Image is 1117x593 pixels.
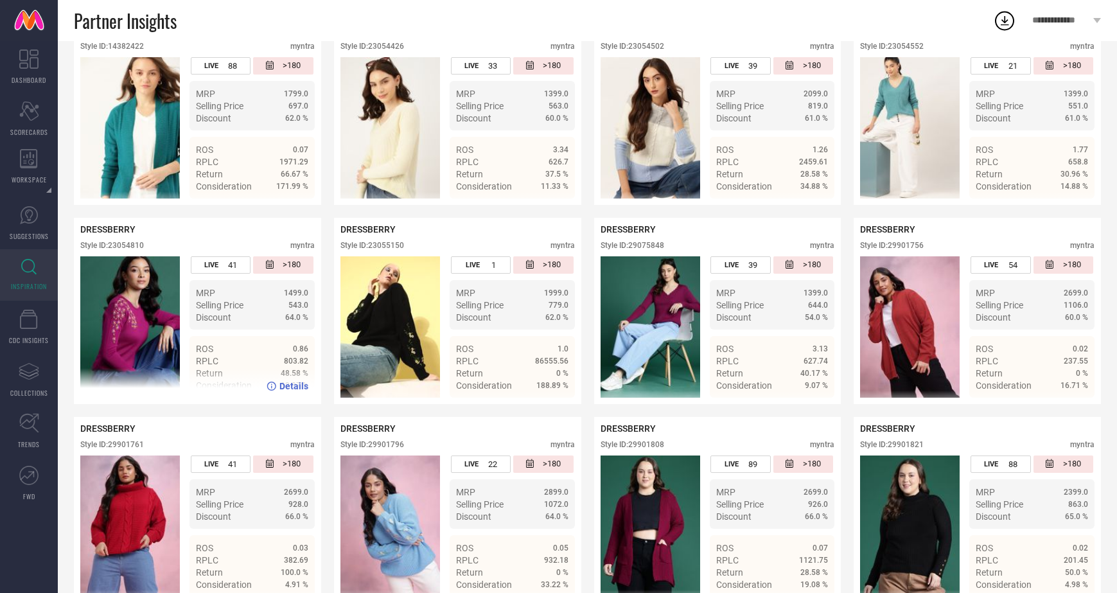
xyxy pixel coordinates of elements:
span: >180 [543,260,561,270]
span: 64.0 % [545,512,568,521]
span: 779.0 [549,301,568,310]
span: 2899.0 [544,488,568,497]
span: 1 [491,260,496,270]
span: 34.88 % [800,182,828,191]
span: Partner Insights [74,8,177,34]
a: Details [527,204,568,215]
span: SCORECARDS [10,127,48,137]
span: ROS [716,145,734,155]
span: Selling Price [456,499,504,509]
span: 61.0 % [1065,114,1088,123]
span: Details [540,204,568,215]
div: Number of days since the style was first listed on the platform [513,57,573,75]
span: 0 % [1076,369,1088,378]
span: Selling Price [196,300,243,310]
span: Consideration [196,181,252,191]
span: 1399.0 [1064,89,1088,98]
div: Style ID: 29075848 [601,241,664,250]
span: >180 [803,459,821,470]
span: Discount [196,312,231,323]
span: Selling Price [456,300,504,310]
span: DRESSBERRY [80,423,136,434]
span: 66.0 % [805,512,828,521]
span: Consideration [456,380,512,391]
span: WORKSPACE [12,175,47,184]
span: ROS [976,543,993,553]
span: 0.02 [1073,544,1088,553]
span: 926.0 [808,500,828,509]
div: myntra [810,241,834,250]
span: Discount [716,511,752,522]
span: LIVE [204,62,218,70]
div: Style ID: 23054552 [860,42,924,51]
span: 1799.0 [284,89,308,98]
a: Details [267,204,308,215]
span: Selling Price [976,499,1023,509]
span: Consideration [456,181,512,191]
span: RPLC [456,157,479,167]
span: 30.96 % [1060,170,1088,179]
span: 1399.0 [804,288,828,297]
a: Details [1046,204,1088,215]
div: Number of days since the style was first listed on the platform [253,256,313,274]
span: 2699.0 [1064,288,1088,297]
span: Details [799,403,828,414]
span: 2399.0 [1064,488,1088,497]
span: Details [1059,403,1088,414]
span: 2459.61 [799,157,828,166]
span: 86555.56 [535,357,568,366]
div: Click to view image [860,256,960,398]
span: 54 [1008,260,1017,270]
a: Details [267,381,308,391]
span: Discount [456,312,491,323]
div: Number of days the style has been live on the platform [191,256,251,274]
span: >180 [803,60,821,71]
img: Style preview image [340,57,440,199]
span: LIVE [984,62,998,70]
span: 2699.0 [284,488,308,497]
div: myntra [1070,42,1095,51]
div: Number of days since the style was first listed on the platform [253,57,313,75]
span: MRP [196,89,215,99]
span: 50.0 % [1065,568,1088,577]
span: Return [716,169,743,179]
span: Return [716,368,743,378]
span: MRP [196,288,215,298]
span: 819.0 [808,102,828,111]
span: 697.0 [288,102,308,111]
span: 66.67 % [281,170,308,179]
span: 40.17 % [800,369,828,378]
span: 237.55 [1064,357,1088,366]
span: >180 [283,60,301,71]
img: Style preview image [601,57,700,199]
span: 1.0 [558,344,568,353]
span: Return [716,567,743,578]
span: Consideration [196,580,252,590]
span: >180 [1063,60,1081,71]
span: Details [1059,204,1088,215]
span: 88 [1008,459,1017,469]
span: MRP [456,487,475,497]
span: Return [976,567,1003,578]
span: RPLC [976,555,998,565]
span: Details [799,204,828,215]
div: Number of days since the style was first listed on the platform [1033,256,1093,274]
span: ROS [716,543,734,553]
span: 89 [748,459,757,469]
span: Discount [196,113,231,123]
span: 16.71 % [1060,381,1088,390]
span: 0 % [556,369,568,378]
span: Selling Price [456,101,504,111]
span: Discount [196,511,231,522]
span: LIVE [984,261,998,269]
span: SUGGESTIONS [10,231,49,241]
span: DRESSBERRY [340,224,396,235]
span: 9.07 % [805,381,828,390]
span: Return [196,169,223,179]
div: Style ID: 23055150 [340,241,404,250]
span: Selling Price [196,101,243,111]
div: myntra [810,440,834,449]
span: 543.0 [288,301,308,310]
span: ROS [196,543,213,553]
span: ROS [716,344,734,354]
